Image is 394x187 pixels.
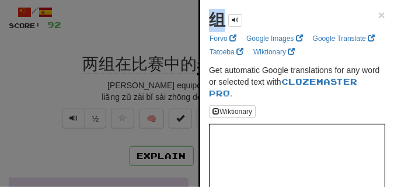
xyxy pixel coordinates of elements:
[309,32,379,45] a: Google Translate
[378,8,385,22] span: ×
[206,32,240,45] a: Forvo
[209,64,385,99] p: Get automatic Google translations for any word or selected text with .
[243,32,306,45] a: Google Images
[209,105,256,118] button: Wiktionary
[209,11,225,29] strong: 组
[206,46,247,58] a: Tatoeba
[378,9,385,21] button: Close
[209,77,357,98] a: Clozemaster Pro
[250,46,298,58] a: Wiktionary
